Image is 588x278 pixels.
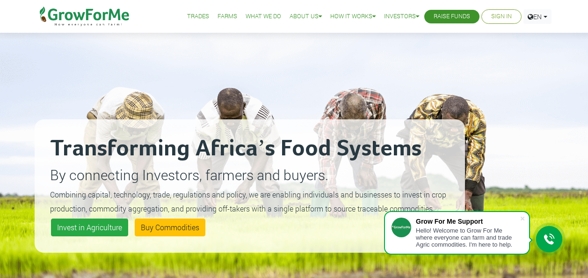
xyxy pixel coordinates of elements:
a: Trades [187,12,209,22]
a: Sign In [491,12,512,22]
a: Farms [218,12,237,22]
a: About Us [290,12,322,22]
h2: Transforming Africa’s Food Systems [50,135,450,163]
p: By connecting Investors, farmers and buyers. [50,164,450,185]
a: Buy Commodities [135,219,205,236]
div: Hello! Welcome to Grow For Me where everyone can farm and trade Agric commodities. I'm here to help. [416,227,520,248]
a: How it Works [330,12,376,22]
div: Grow For Me Support [416,218,520,225]
a: What We Do [246,12,281,22]
a: Invest in Agriculture [51,219,128,236]
a: EN [523,9,552,24]
small: Combining capital, technology, trade, regulations and policy, we are enabling individuals and bus... [50,190,446,213]
a: Investors [384,12,419,22]
a: Raise Funds [434,12,470,22]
